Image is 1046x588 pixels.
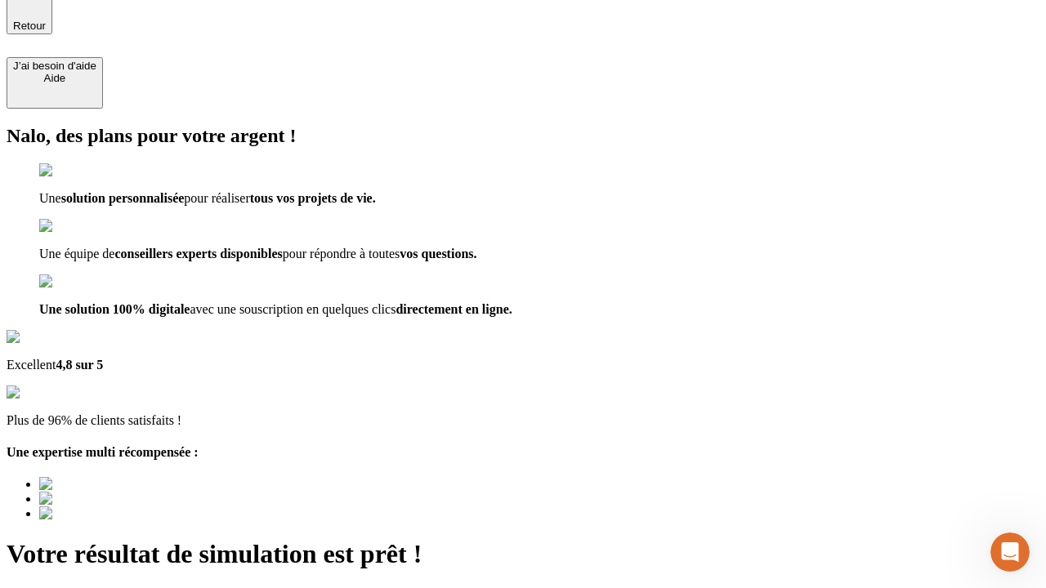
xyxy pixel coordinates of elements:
[39,477,190,492] img: Best savings advice award
[7,358,56,372] span: Excellent
[250,191,376,205] span: tous vos projets de vie.
[7,125,1039,147] h2: Nalo, des plans pour votre argent !
[7,539,1039,569] h1: Votre résultat de simulation est prêt !
[39,247,114,261] span: Une équipe de
[39,492,190,506] img: Best savings advice award
[990,532,1030,572] iframe: Intercom live chat
[39,191,61,205] span: Une
[400,247,476,261] span: vos questions.
[114,247,282,261] span: conseillers experts disponibles
[39,163,110,178] img: checkmark
[13,72,96,84] div: Aide
[396,302,512,316] span: directement en ligne.
[61,191,185,205] span: solution personnalisée
[7,385,87,400] img: reviews stars
[7,57,103,109] button: J’ai besoin d'aideAide
[13,20,46,32] span: Retour
[39,302,190,316] span: Une solution 100% digitale
[190,302,396,316] span: avec une souscription en quelques clics
[283,247,400,261] span: pour répondre à toutes
[39,506,190,521] img: Best savings advice award
[13,60,96,72] div: J’ai besoin d'aide
[7,413,1039,428] p: Plus de 96% de clients satisfaits !
[39,274,110,289] img: checkmark
[7,445,1039,460] h4: Une expertise multi récompensée :
[56,358,103,372] span: 4,8 sur 5
[39,219,110,234] img: checkmark
[184,191,249,205] span: pour réaliser
[7,330,101,345] img: Google Review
